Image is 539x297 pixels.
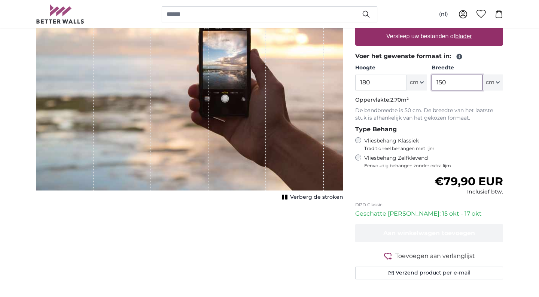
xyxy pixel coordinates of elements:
legend: Type Behang [355,125,503,134]
span: Aan winkelwagen toevoegen [383,229,475,237]
span: Traditioneel behangen met lijm [364,145,489,151]
span: Eenvoudig behangen zonder extra lijm [364,163,503,169]
span: €79,90 EUR [435,174,503,188]
p: DPD Classic [355,202,503,208]
p: Geschatte [PERSON_NAME]: 15 okt - 17 okt [355,209,503,218]
button: Toevoegen aan verlanglijst [355,251,503,261]
span: cm [486,79,494,86]
button: (nl) [433,7,454,21]
u: blader [455,33,472,39]
img: Betterwalls [36,4,85,24]
button: Verberg de stroken [280,192,343,202]
span: Toevoegen aan verlanglijst [395,252,475,261]
div: Inclusief btw. [435,188,503,196]
p: Oppervlakte: [355,96,503,104]
label: Versleep uw bestanden of [383,29,475,44]
span: 2.70m² [390,96,409,103]
button: Aan winkelwagen toevoegen [355,224,503,242]
label: Hoogte [355,64,427,72]
span: Verberg de stroken [290,193,343,201]
legend: Voer het gewenste formaat in: [355,52,503,61]
button: cm [483,75,503,90]
span: cm [410,79,418,86]
button: cm [407,75,427,90]
label: Breedte [432,64,503,72]
button: Verzend product per e-mail [355,267,503,279]
label: Vliesbehang Klassiek [364,137,489,151]
label: Vliesbehang Zelfklevend [364,154,503,169]
p: De bandbreedte is 50 cm. De breedte van het laatste stuk is afhankelijk van het gekozen formaat. [355,107,503,122]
